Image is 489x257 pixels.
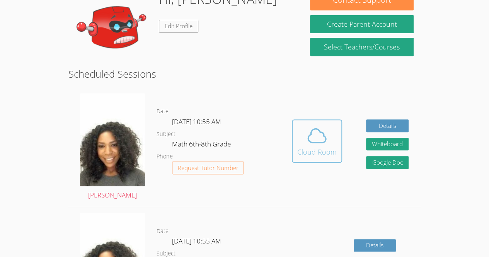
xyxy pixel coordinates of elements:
[172,139,232,152] dd: Math 6th-8th Grade
[80,93,145,186] img: avatar.png
[172,117,221,126] span: [DATE] 10:55 AM
[157,129,175,139] dt: Subject
[297,146,337,157] div: Cloud Room
[172,237,221,245] span: [DATE] 10:55 AM
[292,119,342,163] button: Cloud Room
[159,20,198,32] a: Edit Profile
[172,162,244,174] button: Request Tutor Number
[366,156,409,169] a: Google Doc
[157,226,169,236] dt: Date
[310,15,413,33] button: Create Parent Account
[354,239,396,252] a: Details
[178,165,239,171] span: Request Tutor Number
[68,66,421,81] h2: Scheduled Sessions
[366,119,409,132] a: Details
[310,38,413,56] a: Select Teachers/Courses
[80,93,145,201] a: [PERSON_NAME]
[157,107,169,116] dt: Date
[366,138,409,151] button: Whiteboard
[157,152,173,162] dt: Phone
